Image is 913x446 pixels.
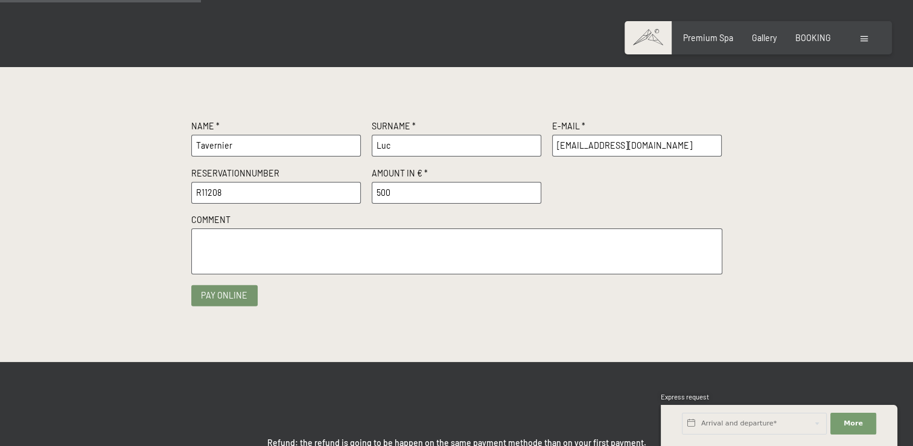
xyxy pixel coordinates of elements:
label: Comment [191,214,722,228]
label: Surname * [372,120,542,135]
label: E-Mail * [552,120,722,135]
label: Amount in € * [372,167,542,182]
a: Gallery [752,33,777,43]
button: More [830,413,876,435]
button: Pay online [191,285,258,306]
a: BOOKING [795,33,831,43]
label: Reservationnumber [191,167,361,182]
a: Premium Spa [683,33,733,43]
span: More [844,419,863,428]
label: Name * [191,120,361,135]
span: Express request [661,393,709,401]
